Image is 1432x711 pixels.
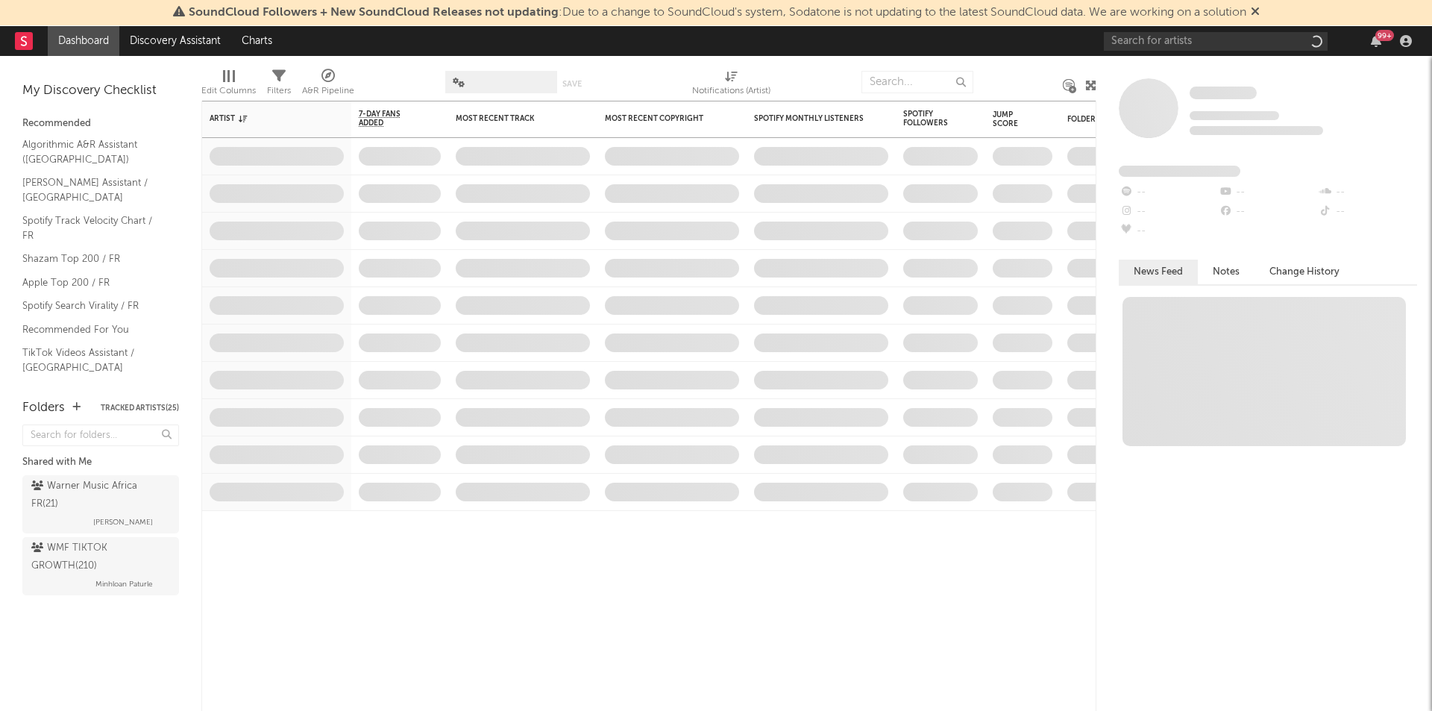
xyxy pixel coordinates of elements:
a: Apple Top 200 / FR [22,275,164,291]
span: : Due to a change to SoundCloud's system, Sodatone is not updating to the latest SoundCloud data.... [189,7,1246,19]
div: Warner Music Africa FR ( 21 ) [31,477,166,513]
a: Dashboard [48,26,119,56]
div: Most Recent Track [456,114,568,123]
a: Shazam Top 200 / FR [22,251,164,267]
input: Search for folders... [22,425,179,446]
div: Folders [22,399,65,417]
a: Spotify Search Virality / FR [22,298,164,314]
a: Algorithmic A&R Assistant ([GEOGRAPHIC_DATA]) [22,137,164,167]
div: A&R Pipeline [302,82,354,100]
div: -- [1119,202,1218,222]
a: Some Artist [1190,86,1257,101]
a: Warner Music Africa FR(21)[PERSON_NAME] [22,475,179,533]
div: A&R Pipeline [302,63,354,107]
a: [PERSON_NAME] Assistant / [GEOGRAPHIC_DATA] [22,175,164,205]
div: 99 + [1375,30,1394,41]
div: -- [1119,222,1218,241]
button: News Feed [1119,260,1198,284]
div: -- [1318,202,1417,222]
span: Tracking Since: [DATE] [1190,111,1279,120]
button: Notes [1198,260,1254,284]
a: Charts [231,26,283,56]
div: Edit Columns [201,82,256,100]
div: Recommended [22,115,179,133]
div: Spotify Monthly Listeners [754,114,866,123]
div: -- [1119,183,1218,202]
button: Tracked Artists(25) [101,404,179,412]
span: 7-Day Fans Added [359,110,418,128]
div: -- [1218,202,1317,222]
a: Discovery Assistant [119,26,231,56]
div: Most Recent Copyright [605,114,717,123]
button: 99+ [1371,35,1381,47]
a: TikTok Videos Assistant / [GEOGRAPHIC_DATA] [22,345,164,375]
div: WMF TIKTOK GROWTH ( 210 ) [31,539,166,575]
div: Folders [1067,115,1179,124]
div: My Discovery Checklist [22,82,179,100]
div: -- [1218,183,1317,202]
div: Spotify Followers [903,110,955,128]
span: 0 fans last week [1190,126,1323,135]
span: Dismiss [1251,7,1260,19]
a: WMF TIKTOK GROWTH(210)Minhloan Paturle [22,537,179,595]
div: Notifications (Artist) [692,82,770,100]
div: Jump Score [993,110,1030,128]
div: Filters [267,63,291,107]
span: [PERSON_NAME] [93,513,153,531]
div: Artist [210,114,321,123]
span: Minhloan Paturle [95,575,153,593]
span: Some Artist [1190,87,1257,99]
button: Change History [1254,260,1354,284]
div: Filters [267,82,291,100]
div: Shared with Me [22,454,179,472]
button: Save [562,80,582,88]
a: Recommended For You [22,322,164,338]
span: Fans Added by Platform [1119,166,1240,177]
a: Spotify Track Velocity Chart / FR [22,213,164,243]
input: Search... [861,71,973,93]
div: Edit Columns [201,63,256,107]
input: Search for artists [1104,32,1328,51]
div: Notifications (Artist) [692,63,770,107]
span: SoundCloud Followers + New SoundCloud Releases not updating [189,7,559,19]
div: -- [1318,183,1417,202]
